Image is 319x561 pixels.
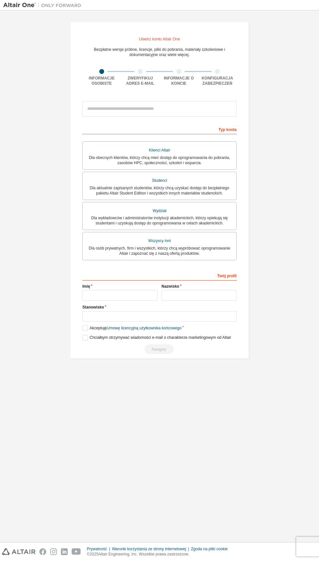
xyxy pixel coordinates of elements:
[50,548,57,555] img: instagram.svg
[161,284,179,289] font: Nazwisko
[87,547,107,551] font: Prywatność
[164,76,194,86] font: Informacje o koncie
[2,548,35,555] img: altair_logo.svg
[39,548,46,555] img: facebook.svg
[90,326,107,330] font: Akceptuję
[90,552,99,556] font: 2025
[130,52,190,57] font: dokumentacyjne oraz wiele więcej.
[82,344,237,354] div: Przeczytaj i zaakceptuj umowę EULA, aby kontynuować
[89,76,115,86] font: Informacje osobiste
[94,47,225,52] font: Bezpłatne wersje próbne, licencje, pliki do pobrania, materiały szkoleniowe i
[148,238,171,243] font: Wszyscy inni
[89,155,230,165] font: Dla obecnych klientów, którzy chcą mieć dostęp do oprogramowania do pobrania, zasobów HPC, społec...
[89,246,230,256] font: Dla osób prywatnych, firm i wszystkich, którzy chcą wypróbować oprogramowanie Altair i zapoznać s...
[191,547,228,551] font: Zgoda na pliki cookie
[218,127,237,132] font: Typ konta
[107,326,181,330] font: Umowę licencyjną użytkownika końcowego
[201,76,233,86] font: Konfiguracja zabezpieczeń
[91,216,228,225] font: Dla wykładowców i administratorów instytucji akademickich, którzy opiekują się studentami i uzysk...
[90,335,231,340] font: Chciałbym otrzymywać wiadomości e-mail o charakterze marketingowym od Altair
[217,274,237,278] font: Twój profil
[126,76,154,86] font: Zweryfikuj adres e-mail
[82,284,90,289] font: Imię
[61,548,68,555] img: linkedin.svg
[98,552,189,556] font: Altair Engineering, Inc. Wszelkie prawa zastrzeżone.
[72,548,81,555] img: youtube.svg
[87,552,90,556] font: ©
[3,2,85,8] img: Altair Jeden
[149,148,170,152] font: Klienci Altair
[112,547,186,551] font: Warunki korzystania ze strony internetowej
[139,37,180,41] font: Utwórz konto Altair One
[153,209,166,213] font: Wydział
[152,178,167,183] font: Studenci
[90,186,229,195] font: Dla aktualnie zapisanych studentów, którzy chcą uzyskać dostęp do bezpłatnego pakietu Altair Stud...
[82,305,104,309] font: Stanowisko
